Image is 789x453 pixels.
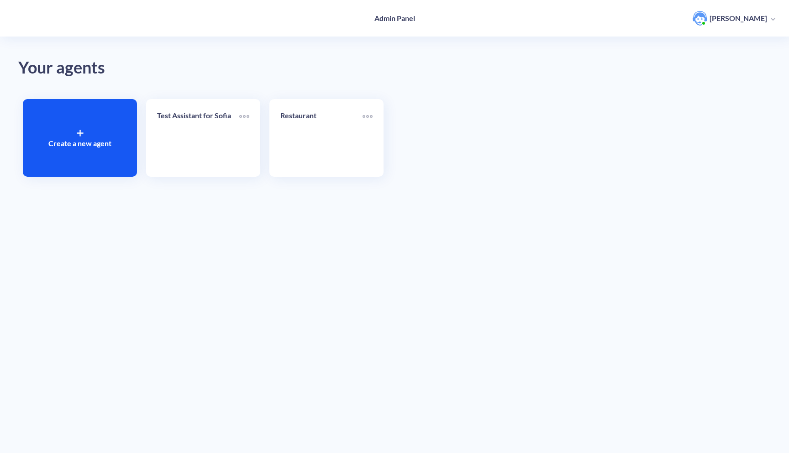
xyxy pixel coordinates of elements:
[710,13,767,23] p: [PERSON_NAME]
[280,110,363,121] p: Restaurant
[280,110,363,166] a: Restaurant
[18,55,771,81] div: Your agents
[688,10,780,26] button: user photo[PERSON_NAME]
[157,110,239,166] a: Test Assistant for Sofia
[693,11,707,26] img: user photo
[48,138,111,149] p: Create a new agent
[157,110,239,121] p: Test Assistant for Sofia
[374,14,415,22] h4: Admin Panel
